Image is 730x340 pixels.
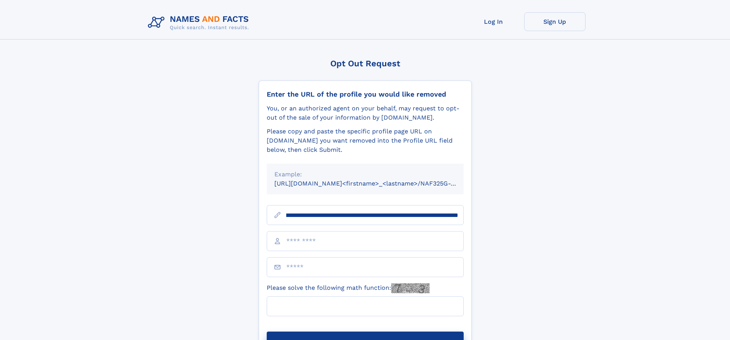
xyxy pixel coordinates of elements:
[274,180,478,187] small: [URL][DOMAIN_NAME]<firstname>_<lastname>/NAF325G-xxxxxxxx
[524,12,586,31] a: Sign Up
[259,59,472,68] div: Opt Out Request
[145,12,255,33] img: Logo Names and Facts
[463,12,524,31] a: Log In
[267,283,430,293] label: Please solve the following math function:
[267,104,464,122] div: You, or an authorized agent on your behalf, may request to opt-out of the sale of your informatio...
[267,90,464,99] div: Enter the URL of the profile you would like removed
[267,127,464,154] div: Please copy and paste the specific profile page URL on [DOMAIN_NAME] you want removed into the Pr...
[274,170,456,179] div: Example:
